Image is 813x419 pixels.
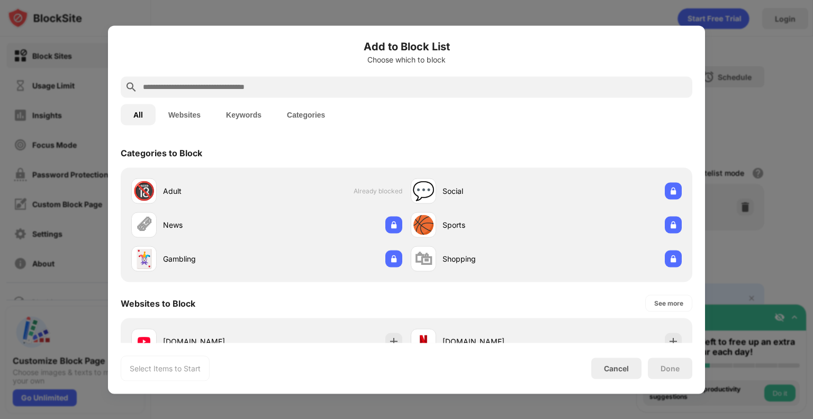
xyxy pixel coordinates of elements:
div: Adult [163,185,267,197]
div: Cancel [604,364,629,373]
img: favicons [417,335,430,347]
div: 🃏 [133,248,155,270]
div: Done [661,364,680,372]
button: Keywords [213,104,274,125]
button: Categories [274,104,338,125]
img: search.svg [125,81,138,93]
div: See more [654,298,683,308]
h6: Add to Block List [121,38,692,54]
div: News [163,219,267,230]
div: Sports [442,219,546,230]
button: All [121,104,156,125]
div: [DOMAIN_NAME] [442,336,546,347]
div: Categories to Block [121,147,202,158]
div: Gambling [163,253,267,264]
div: 🏀 [412,214,435,236]
div: 💬 [412,180,435,202]
div: 🗞 [135,214,153,236]
span: Already blocked [354,187,402,195]
div: Websites to Block [121,298,195,308]
div: [DOMAIN_NAME] [163,336,267,347]
div: Choose which to block [121,55,692,64]
div: 🔞 [133,180,155,202]
div: Shopping [442,253,546,264]
div: 🛍 [414,248,432,270]
div: Select Items to Start [130,363,201,373]
img: favicons [138,335,150,347]
button: Websites [156,104,213,125]
div: Social [442,185,546,197]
